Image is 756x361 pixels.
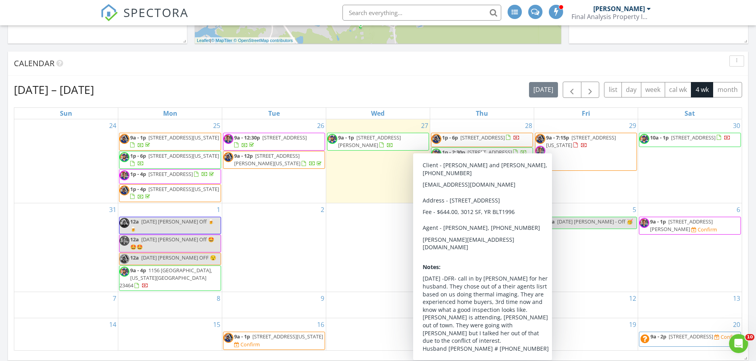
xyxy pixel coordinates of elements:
[571,13,651,21] div: Final Analysis Property Inspections
[338,134,354,141] span: 9a - 1p
[639,217,741,235] a: 9a - 1p [STREET_ADDRESS][PERSON_NAME] Confirm
[223,151,325,169] a: 9a - 12p [STREET_ADDRESS][PERSON_NAME][US_STATE]
[262,134,307,141] span: [STREET_ADDRESS]
[319,203,326,216] a: Go to September 2, 2025
[327,133,429,151] a: 9a - 1p [STREET_ADDRESS][PERSON_NAME]
[148,185,219,193] span: [STREET_ADDRESS][US_STATE]
[212,318,222,331] a: Go to September 15, 2025
[130,170,146,178] span: 1p - 4p
[319,292,326,305] a: Go to September 9, 2025
[234,38,293,43] a: © OpenStreetMap contributors
[211,38,233,43] a: © MapTiler
[212,119,222,132] a: Go to August 25, 2025
[627,318,638,331] a: Go to September 19, 2025
[430,292,534,318] td: Go to September 11, 2025
[100,11,189,27] a: SPECTORA
[100,4,118,21] img: The Best Home Inspection Software - Spectora
[108,203,118,216] a: Go to August 31, 2025
[223,152,233,162] img: 20210608_122349.jpg
[527,203,534,216] a: Go to September 4, 2025
[327,134,337,144] img: todd_estes_round_hs.png
[639,133,741,147] a: 10a - 1p [STREET_ADDRESS]
[639,332,741,347] a: 9a - 2p [STREET_ADDRESS] Confirm
[119,265,221,291] a: 9a - 4p 1156 [GEOGRAPHIC_DATA], [US_STATE][GEOGRAPHIC_DATA] 23464
[234,152,323,167] a: 9a - 12p [STREET_ADDRESS][PERSON_NAME][US_STATE]
[111,292,118,305] a: Go to September 7, 2025
[14,318,118,351] td: Go to September 14, 2025
[118,203,222,292] td: Go to September 1, 2025
[563,82,581,98] button: Previous
[118,119,222,203] td: Go to August 25, 2025
[431,134,441,144] img: 20210608_122349.jpg
[267,108,281,119] a: Tuesday
[745,334,754,340] span: 10
[419,119,430,132] a: Go to August 27, 2025
[119,134,129,144] img: 20210608_122349.jpg
[535,133,637,171] a: 9a - 7:15p [STREET_ADDRESS][US_STATE]
[234,341,260,348] a: Confirm
[130,152,219,167] a: 1p - 6p [STREET_ADDRESS][US_STATE]
[119,133,221,151] a: 9a - 1p [STREET_ADDRESS][US_STATE]
[535,146,545,156] img: 20210610_122857.jpg
[460,134,505,141] span: [STREET_ADDRESS]
[222,203,326,292] td: Go to September 2, 2025
[148,170,193,178] span: [STREET_ADDRESS]
[729,334,748,353] iframe: Intercom live chat
[731,318,742,331] a: Go to September 20, 2025
[534,292,638,318] td: Go to September 12, 2025
[534,318,638,351] td: Go to September 19, 2025
[58,108,74,119] a: Sunday
[234,333,323,340] a: 9a - 1p [STREET_ADDRESS][US_STATE]
[240,341,260,348] div: Confirm
[650,218,713,233] a: 9a - 1p [STREET_ADDRESS][PERSON_NAME]
[119,267,212,289] span: 1156 [GEOGRAPHIC_DATA], [US_STATE][GEOGRAPHIC_DATA] 23464
[130,185,219,200] a: 1p - 4p [STREET_ADDRESS][US_STATE]
[215,203,222,216] a: Go to September 1, 2025
[534,203,638,292] td: Go to September 5, 2025
[326,318,430,351] td: Go to September 17, 2025
[130,236,139,243] span: 12a
[581,82,600,98] button: Next
[215,292,222,305] a: Go to September 8, 2025
[593,5,645,13] div: [PERSON_NAME]
[119,170,129,180] img: 20210610_122857.jpg
[638,119,742,203] td: Go to August 30, 2025
[691,82,713,97] button: 4 wk
[119,267,212,289] a: 9a - 4p 1156 [GEOGRAPHIC_DATA], [US_STATE][GEOGRAPHIC_DATA] 23464
[130,218,139,225] span: 12a
[523,119,534,132] a: Go to August 28, 2025
[130,185,146,193] span: 1p - 4p
[119,151,221,169] a: 1p - 6p [STREET_ADDRESS][US_STATE]
[222,292,326,318] td: Go to September 9, 2025
[222,119,326,203] td: Go to August 26, 2025
[130,134,146,141] span: 9a - 1p
[474,108,490,119] a: Thursday
[604,82,622,97] button: list
[338,134,401,149] a: 9a - 1p [STREET_ADDRESS][PERSON_NAME]
[234,152,300,167] span: [STREET_ADDRESS][PERSON_NAME][US_STATE]
[119,152,129,162] img: todd_estes_round_hs.png
[119,185,129,195] img: 20210608_122349.jpg
[130,170,215,178] a: 1p - 4p [STREET_ADDRESS]
[523,292,534,305] a: Go to September 11, 2025
[430,119,534,203] td: Go to August 28, 2025
[338,134,401,149] span: [STREET_ADDRESS][PERSON_NAME]
[535,134,545,144] img: 20210608_122349.jpg
[234,333,250,340] span: 9a - 1p
[546,218,555,225] span: 12a
[222,318,326,351] td: Go to September 16, 2025
[119,169,221,183] a: 1p - 4p [STREET_ADDRESS]
[546,134,569,141] span: 9a - 7:15p
[650,333,666,340] span: 9a - 2p
[713,82,742,97] button: month
[123,4,189,21] span: SPECTORA
[546,134,616,149] a: 9a - 7:15p [STREET_ADDRESS][US_STATE]
[148,152,219,159] span: [STREET_ADDRESS][US_STATE]
[442,134,520,141] a: 1p - 6p [STREET_ADDRESS]
[546,134,616,149] span: [STREET_ADDRESS][US_STATE]
[639,218,649,228] img: 20210610_122857.jpg
[650,218,666,225] span: 9a - 1p
[223,133,325,151] a: 9a - 12:30p [STREET_ADDRESS]
[557,218,633,225] span: [DATE] [PERSON_NAME] - Off 🥳
[118,292,222,318] td: Go to September 8, 2025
